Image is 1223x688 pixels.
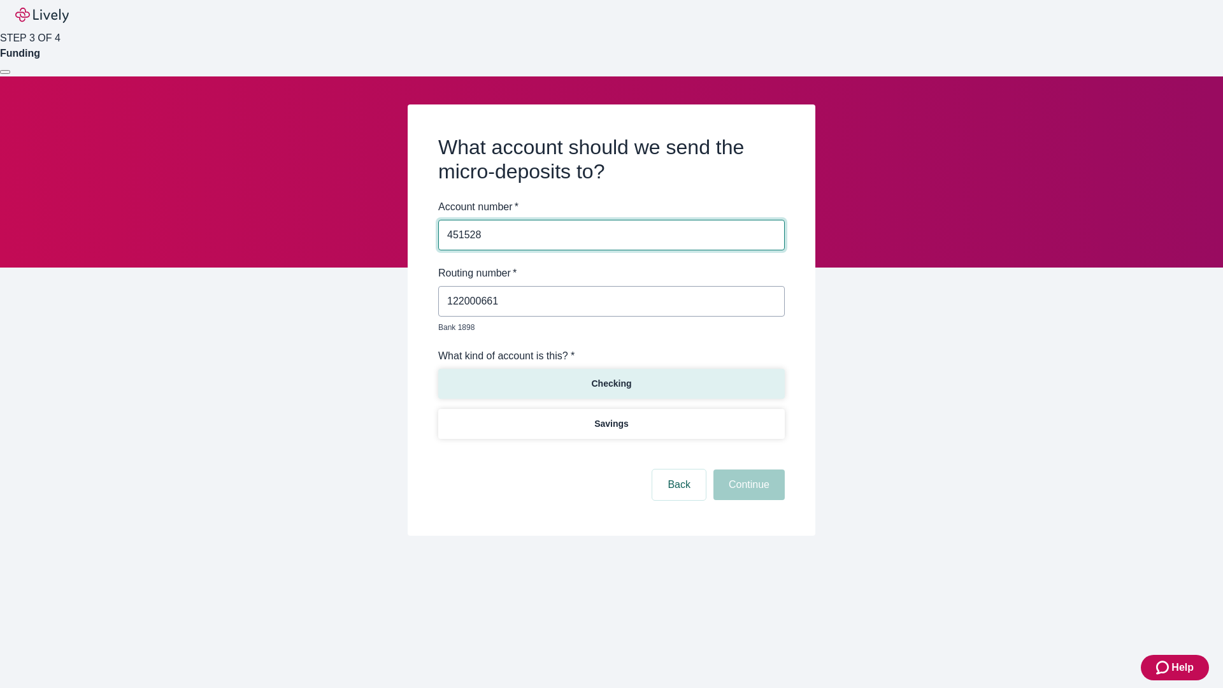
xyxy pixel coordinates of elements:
label: Account number [438,199,519,215]
label: Routing number [438,266,517,281]
label: What kind of account is this? * [438,348,575,364]
svg: Zendesk support icon [1156,660,1171,675]
button: Back [652,469,706,500]
button: Zendesk support iconHelp [1141,655,1209,680]
button: Savings [438,409,785,439]
p: Bank 1898 [438,322,776,333]
p: Checking [591,377,631,391]
button: Checking [438,369,785,399]
span: Help [1171,660,1194,675]
p: Savings [594,417,629,431]
h2: What account should we send the micro-deposits to? [438,135,785,184]
img: Lively [15,8,69,23]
